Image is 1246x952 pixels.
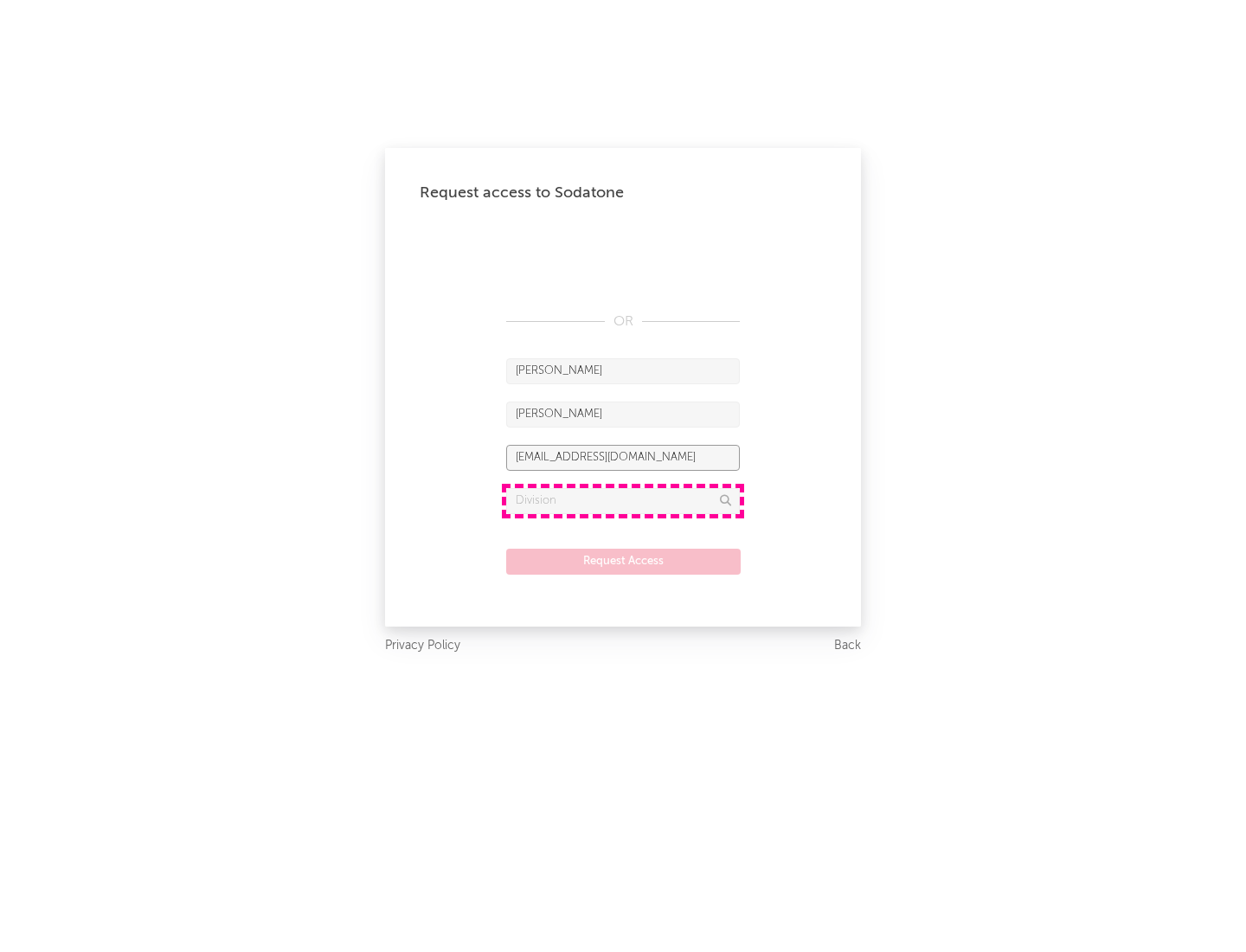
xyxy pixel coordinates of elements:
[506,488,740,514] input: Division
[834,635,861,657] a: Back
[506,312,740,332] div: OR
[506,549,741,575] button: Request Access
[506,445,740,471] input: Email
[420,183,826,203] div: Request access to Sodatone
[506,402,740,428] input: Last Name
[506,358,740,384] input: First Name
[385,635,460,657] a: Privacy Policy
